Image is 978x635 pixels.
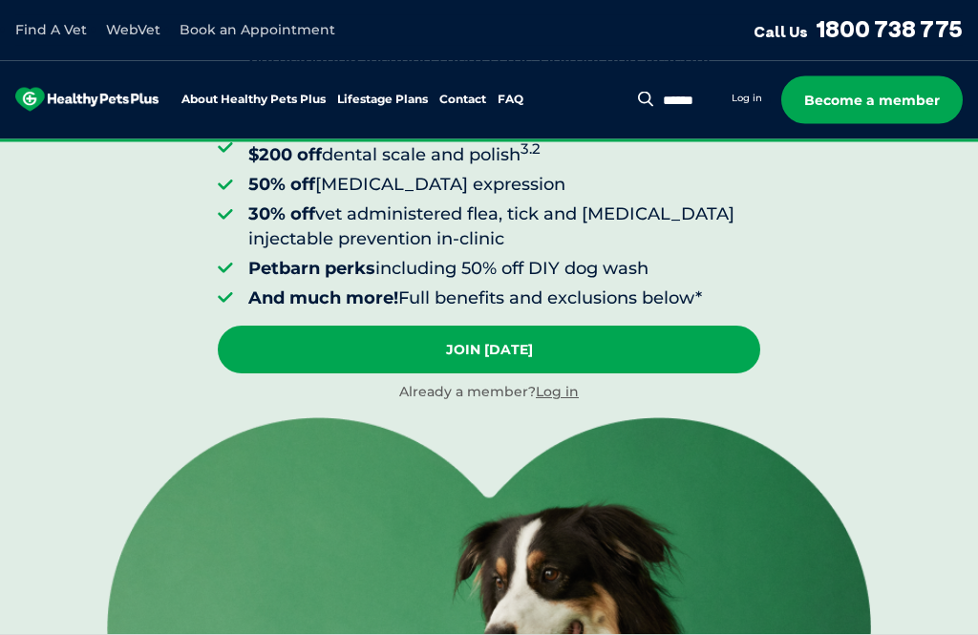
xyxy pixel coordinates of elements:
a: Find A Vet [15,21,87,38]
strong: 30% off [248,204,315,225]
span: Proactive, preventative wellness program designed to keep your pet healthier and happier for longer [133,139,846,157]
a: Join [DATE] [218,327,760,374]
button: Search [634,90,658,109]
img: hpp-logo [15,88,159,112]
a: Lifestage Plans [337,94,428,106]
a: FAQ [498,94,523,106]
li: Full benefits and exclusions below* [248,287,760,311]
span: Call Us [754,22,808,41]
a: Become a member [781,76,963,124]
strong: And much more! [248,288,398,309]
strong: 50% off [248,175,315,196]
li: dental scale and polish [248,138,760,168]
a: Book an Appointment [180,21,335,38]
li: including 50% off DIY dog wash [248,258,760,282]
a: Log in [732,92,762,105]
li: [MEDICAL_DATA] expression [248,174,760,198]
div: Already a member? [218,384,760,403]
strong: Petbarn perks [248,259,375,280]
a: Log in [536,384,579,401]
a: WebVet [106,21,160,38]
strong: $200 off [248,145,322,166]
li: vet administered flea, tick and [MEDICAL_DATA] injectable prevention in-clinic [248,203,760,251]
a: Call Us1800 738 775 [754,14,963,43]
a: About Healthy Pets Plus [181,94,326,106]
a: Contact [439,94,486,106]
sup: 3.2 [521,140,541,159]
